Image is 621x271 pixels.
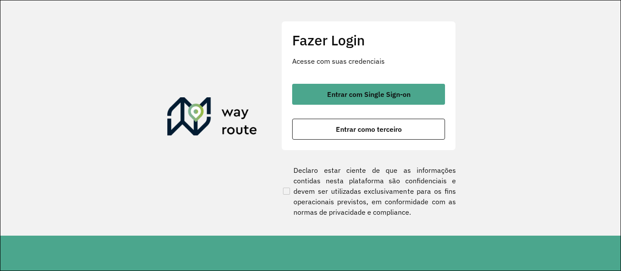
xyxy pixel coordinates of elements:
button: button [292,84,445,105]
button: button [292,119,445,140]
label: Declaro estar ciente de que as informações contidas nesta plataforma são confidenciais e devem se... [281,165,456,217]
img: Roteirizador AmbevTech [167,97,257,139]
span: Entrar com Single Sign-on [327,91,411,98]
span: Entrar como terceiro [336,126,402,133]
h2: Fazer Login [292,32,445,48]
p: Acesse com suas credenciais [292,56,445,66]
